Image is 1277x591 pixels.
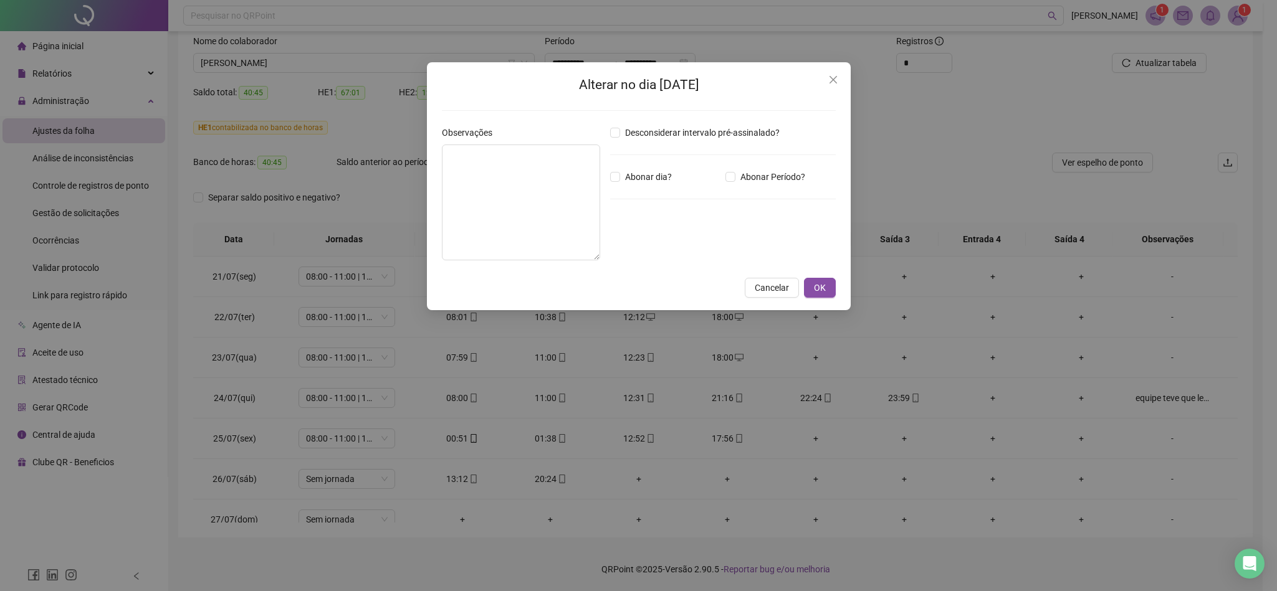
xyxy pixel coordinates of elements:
[620,170,677,184] span: Abonar dia?
[823,70,843,90] button: Close
[442,75,836,95] h2: Alterar no dia [DATE]
[814,281,826,295] span: OK
[735,170,810,184] span: Abonar Período?
[442,126,500,139] label: Observações
[745,278,799,298] button: Cancelar
[755,281,789,295] span: Cancelar
[1235,549,1265,579] div: Open Intercom Messenger
[620,126,785,139] span: Desconsiderar intervalo pré-assinalado?
[828,75,838,85] span: close
[804,278,836,298] button: OK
